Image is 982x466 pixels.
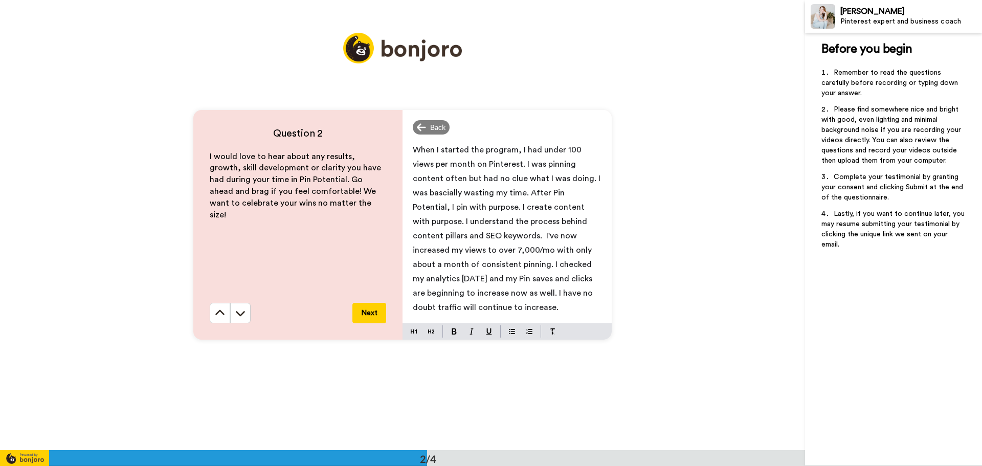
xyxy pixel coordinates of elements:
[486,328,492,335] img: underline-mark.svg
[430,122,445,132] span: Back
[821,210,967,248] span: Lastly, if you want to continue later, you may resume submitting your testimonial by clicking the...
[840,17,981,26] div: Pinterest expert and business coach
[811,4,835,29] img: Profile Image
[840,7,981,16] div: [PERSON_NAME]
[411,327,417,336] img: heading-one-block.svg
[452,328,457,335] img: bold-mark.svg
[404,452,453,466] div: 2/4
[821,173,965,201] span: Complete your testimonial by granting your consent and clicking Submit at the end of the question...
[821,69,960,97] span: Remember to read the questions carefully before recording or typing down your answer.
[821,106,963,164] span: Please find somewhere nice and bright with good, even lighting and minimal background noise if yo...
[413,146,602,312] span: When I started the program, I had under 100 views per month on Pinterest. I was pinning content o...
[413,120,450,135] div: Back
[470,328,474,335] img: italic-mark.svg
[210,126,386,141] h4: Question 2
[549,328,555,335] img: clear-format.svg
[526,327,532,336] img: numbered-block.svg
[210,152,383,219] span: I would love to hear about any results, growth, skill development or clarity you have had during ...
[509,327,515,336] img: bulleted-block.svg
[821,43,912,55] span: Before you begin
[428,327,434,336] img: heading-two-block.svg
[352,303,386,323] button: Next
